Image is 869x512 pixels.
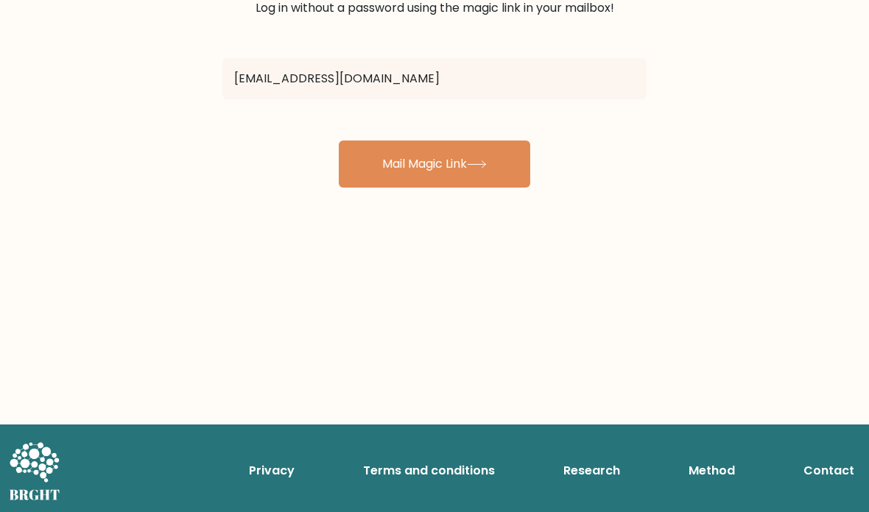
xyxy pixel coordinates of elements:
[683,456,741,486] a: Method
[222,58,647,99] input: Email
[557,456,626,486] a: Research
[357,456,501,486] a: Terms and conditions
[798,456,860,486] a: Contact
[339,141,530,188] button: Mail Magic Link
[243,456,300,486] a: Privacy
